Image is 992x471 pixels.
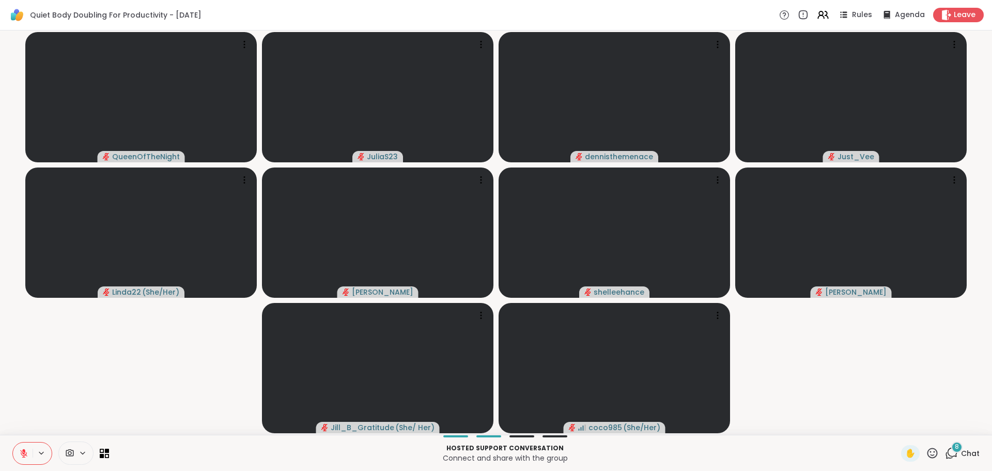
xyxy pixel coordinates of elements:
[588,422,622,433] span: coco985
[828,153,835,160] span: audio-muted
[585,151,653,162] span: dennisthemenace
[569,424,576,431] span: audio-muted
[8,6,26,24] img: ShareWell Logomark
[30,10,202,20] span: Quiet Body Doubling For Productivity - [DATE]
[367,151,398,162] span: JuliaS23
[623,422,660,433] span: ( She/Her )
[584,288,592,296] span: audio-muted
[955,443,959,451] span: 8
[825,287,887,297] span: [PERSON_NAME]
[103,288,110,296] span: audio-muted
[115,444,895,453] p: Hosted support conversation
[352,287,413,297] span: [PERSON_NAME]
[905,447,916,460] span: ✋
[838,151,874,162] span: Just_Vee
[816,288,823,296] span: audio-muted
[852,10,872,20] span: Rules
[895,10,925,20] span: Agenda
[576,153,583,160] span: audio-muted
[954,10,975,20] span: Leave
[343,288,350,296] span: audio-muted
[395,422,435,433] span: ( She/ Her )
[112,287,141,297] span: Linda22
[321,424,329,431] span: audio-muted
[142,287,179,297] span: ( She/Her )
[103,153,110,160] span: audio-muted
[961,448,980,459] span: Chat
[331,422,394,433] span: Jill_B_Gratitude
[594,287,644,297] span: shelleehance
[358,153,365,160] span: audio-muted
[112,151,180,162] span: QueenOfTheNight
[115,453,895,463] p: Connect and share with the group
